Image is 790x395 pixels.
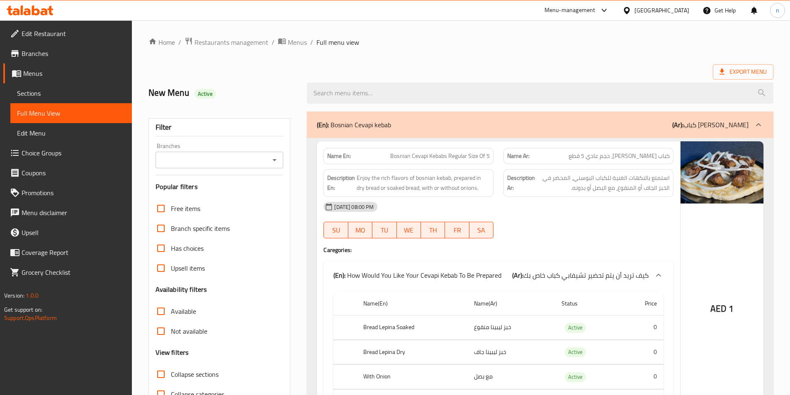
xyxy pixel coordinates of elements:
[348,222,372,238] button: MO
[620,340,664,364] td: 0
[448,224,466,236] span: FR
[307,82,773,104] input: search
[467,365,555,389] td: مع بصل
[156,348,189,357] h3: View filters
[400,224,418,236] span: WE
[17,108,125,118] span: Full Menu View
[171,369,219,379] span: Collapse sections
[569,152,670,160] span: كباب [PERSON_NAME]، حجم عادي 5 قطع
[473,224,490,236] span: SA
[22,228,125,237] span: Upsell
[156,182,284,191] h3: Popular filters
[357,173,490,193] span: Enjoy the rich flavors of bosnian kebab, prepared in dry bread or soaked bread, with or without o...
[3,63,132,83] a: Menus
[327,173,355,193] strong: Description En:
[327,152,351,160] strong: Name En:
[22,48,125,58] span: Branches
[620,292,664,315] th: Price
[357,292,468,315] th: Name(En)
[171,223,230,233] span: Branch specific items
[272,37,275,47] li: /
[194,37,268,47] span: Restaurants management
[178,37,181,47] li: /
[507,152,530,160] strong: Name Ar:
[372,222,396,238] button: TU
[620,365,664,389] td: 0
[22,188,125,198] span: Promotions
[171,243,204,253] span: Has choices
[323,262,673,288] div: (En): How Would You Like Your Cevapi Kebab To Be Prepared(Ar):كيف تريد أن يتم تحضير تشيفابي كباب ...
[397,222,421,238] button: WE
[634,6,689,15] div: [GEOGRAPHIC_DATA]
[681,141,763,204] img: mmw_638911468504559609
[316,37,359,47] span: Full menu view
[185,37,268,48] a: Restaurants management
[3,44,132,63] a: Branches
[17,88,125,98] span: Sections
[421,222,445,238] button: TH
[323,222,348,238] button: SU
[445,222,469,238] button: FR
[672,119,683,131] b: (Ar):
[22,208,125,218] span: Menu disclaimer
[537,173,670,193] span: استمتع بالنكهات الغنية للكباب البوسني، المحضر في الخبز الجاف أو المنقوع، مع البصل أو بدونه.
[467,315,555,340] td: خبز ليبينا منقوع
[776,6,779,15] span: n
[3,262,132,282] a: Grocery Checklist
[720,67,767,77] span: Export Menu
[171,306,196,316] span: Available
[352,224,369,236] span: MO
[729,300,734,317] span: 1
[156,119,284,136] div: Filter
[3,143,132,163] a: Choice Groups
[22,29,125,39] span: Edit Restaurant
[565,347,586,357] span: Active
[171,263,205,273] span: Upsell items
[357,340,468,364] th: Bread Lepina Dry
[376,224,393,236] span: TU
[424,224,442,236] span: TH
[278,37,307,48] a: Menus
[171,204,200,213] span: Free items
[467,292,555,315] th: Name(Ar)
[710,300,727,317] span: AED
[3,183,132,203] a: Promotions
[357,315,468,340] th: Bread Lepina Soaked
[3,24,132,44] a: Edit Restaurant
[467,340,555,364] td: خبز ليبينا جاف
[26,290,39,301] span: 1.0.0
[357,365,468,389] th: With Onion
[3,163,132,183] a: Coupons
[331,203,377,211] span: [DATE] 08:00 PM
[22,148,125,158] span: Choice Groups
[565,372,586,382] span: Active
[4,313,57,323] a: Support.OpsPlatform
[148,37,175,47] a: Home
[156,285,207,294] h3: Availability filters
[620,315,664,340] td: 0
[317,119,329,131] b: (En):
[310,37,313,47] li: /
[17,128,125,138] span: Edit Menu
[333,270,501,280] p: How Would You Like Your Cevapi Kebab To Be Prepared
[565,323,586,332] span: Active
[22,267,125,277] span: Grocery Checklist
[507,173,535,193] strong: Description Ar:
[10,123,132,143] a: Edit Menu
[22,247,125,257] span: Coverage Report
[194,90,216,98] span: Active
[3,203,132,223] a: Menu disclaimer
[544,5,596,15] div: Menu-management
[4,290,24,301] span: Version:
[148,87,297,99] h2: New Menu
[327,224,345,236] span: SU
[269,154,280,166] button: Open
[3,242,132,262] a: Coverage Report
[10,103,132,123] a: Full Menu View
[713,64,773,80] span: Export Menu
[22,168,125,178] span: Coupons
[10,83,132,103] a: Sections
[317,120,391,130] p: Bosnian Cevapi kebab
